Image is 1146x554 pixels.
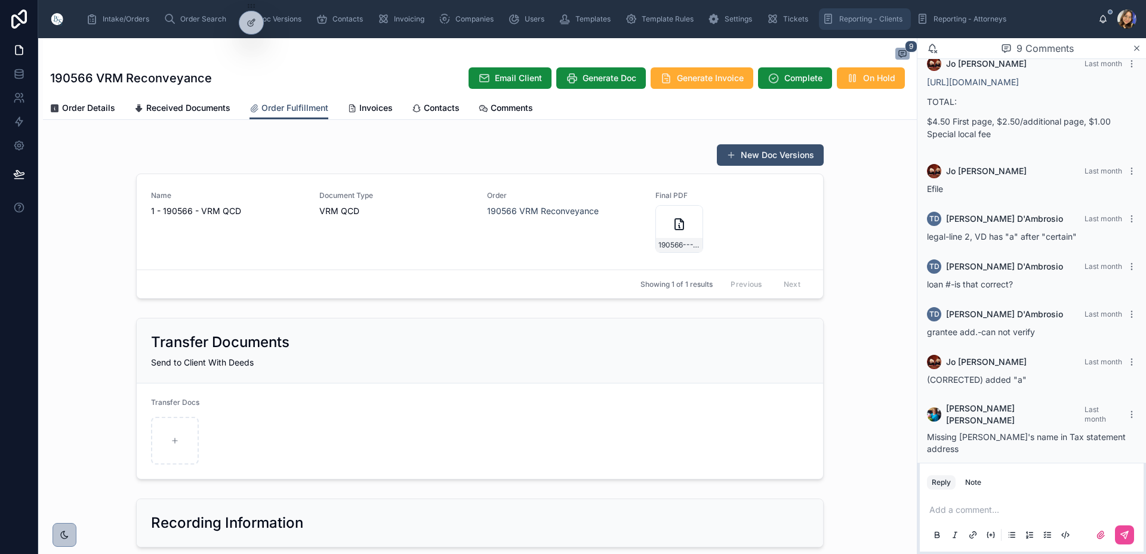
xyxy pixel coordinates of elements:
[946,356,1027,368] span: Jo [PERSON_NAME]
[783,14,808,24] span: Tickets
[134,97,230,121] a: Received Documents
[1085,405,1106,423] span: Last month
[556,67,646,89] button: Generate Doc
[151,205,305,217] span: 1 - 190566 - VRM QCD
[575,14,611,24] span: Templates
[927,115,1136,140] p: $4.50 First page, $2.50/additional page, $1.00 Special local fee
[312,8,371,30] a: Contacts
[487,191,641,200] span: Order
[784,72,822,84] span: Complete
[1085,262,1122,271] span: Last month
[103,14,149,24] span: Intake/Orders
[261,102,328,114] span: Order Fulfillment
[249,97,328,120] a: Order Fulfillment
[927,375,1027,385] span: (CORRECTED) added "a"
[895,48,910,62] button: 9
[48,10,67,29] img: App logo
[1085,357,1122,366] span: Last month
[151,333,289,352] h2: Transfer Documents
[651,67,753,89] button: Generate Invoice
[394,14,424,24] span: Invoicing
[905,41,917,52] span: 9
[927,95,1136,108] p: TOTAL:
[525,14,544,24] span: Users
[1016,41,1074,55] span: 9 Comments
[1085,214,1122,223] span: Last month
[151,398,199,407] span: Transfer Docs
[934,14,1006,24] span: Reporting - Attorneys
[837,67,905,89] button: On Hold
[946,58,1027,70] span: Jo [PERSON_NAME]
[347,97,393,121] a: Invoices
[946,213,1063,225] span: [PERSON_NAME] D'Ambrosio
[160,8,235,30] a: Order Search
[319,205,359,217] span: VRM QCD
[151,357,254,367] span: Send to Client With Deeds
[863,72,895,84] span: On Hold
[435,8,502,30] a: Companies
[717,144,824,166] button: New Doc Versions
[946,261,1063,273] span: [PERSON_NAME] D'Ambrosio
[424,102,460,114] span: Contacts
[50,70,212,86] h1: 190566 VRM Reconveyance
[455,14,494,24] span: Companies
[927,327,1035,337] span: grantee add.-can not verify
[929,214,939,224] span: TD
[359,102,393,114] span: Invoices
[237,8,310,30] a: Doc Versions
[725,14,752,24] span: Settings
[50,97,115,121] a: Order Details
[1085,166,1122,175] span: Last month
[146,102,230,114] span: Received Documents
[151,513,303,533] h2: Recording Information
[763,8,817,30] a: Tickets
[946,403,1085,426] span: [PERSON_NAME] [PERSON_NAME]
[583,72,636,84] span: Generate Doc
[495,72,542,84] span: Email Client
[819,8,911,30] a: Reporting - Clients
[621,8,702,30] a: Template Rules
[62,102,115,114] span: Order Details
[927,231,1077,242] span: legal-line 2, VD has "a" after "certain"
[319,191,473,200] span: Document Type
[469,67,552,89] button: Email Client
[927,432,1126,454] span: Missing [PERSON_NAME]'s name in Tax statement address
[82,8,158,30] a: Intake/Orders
[555,8,619,30] a: Templates
[946,308,1063,320] span: [PERSON_NAME] D'Ambrosio
[960,475,986,490] button: Note
[1085,310,1122,318] span: Last month
[677,72,744,84] span: Generate Invoice
[257,14,301,24] span: Doc Versions
[76,6,1098,32] div: scrollable content
[929,310,939,319] span: TD
[913,8,1015,30] a: Reporting - Attorneys
[180,14,226,24] span: Order Search
[655,191,809,200] span: Final PDF
[479,97,533,121] a: Comments
[151,191,305,200] span: Name
[839,14,902,24] span: Reporting - Clients
[640,280,713,289] span: Showing 1 of 1 results
[412,97,460,121] a: Contacts
[927,475,956,490] button: Reply
[332,14,363,24] span: Contacts
[374,8,433,30] a: Invoicing
[491,102,533,114] span: Comments
[704,8,760,30] a: Settings
[504,8,553,30] a: Users
[487,205,599,217] a: 190566 VRM Reconveyance
[927,279,1013,289] span: loan #-is that correct?
[642,14,694,24] span: Template Rules
[927,77,1019,87] a: [URL][DOMAIN_NAME]
[929,262,939,271] span: TD
[927,184,943,194] span: Efile
[965,478,981,487] div: Note
[1085,59,1122,68] span: Last month
[758,67,832,89] button: Complete
[946,165,1027,177] span: Jo [PERSON_NAME]
[137,174,823,270] a: Name1 - 190566 - VRM QCDDocument TypeVRM QCDOrder190566 VRM ReconveyanceFinal PDF190566---VRM-QCD
[658,240,700,250] span: 190566---VRM-QCD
